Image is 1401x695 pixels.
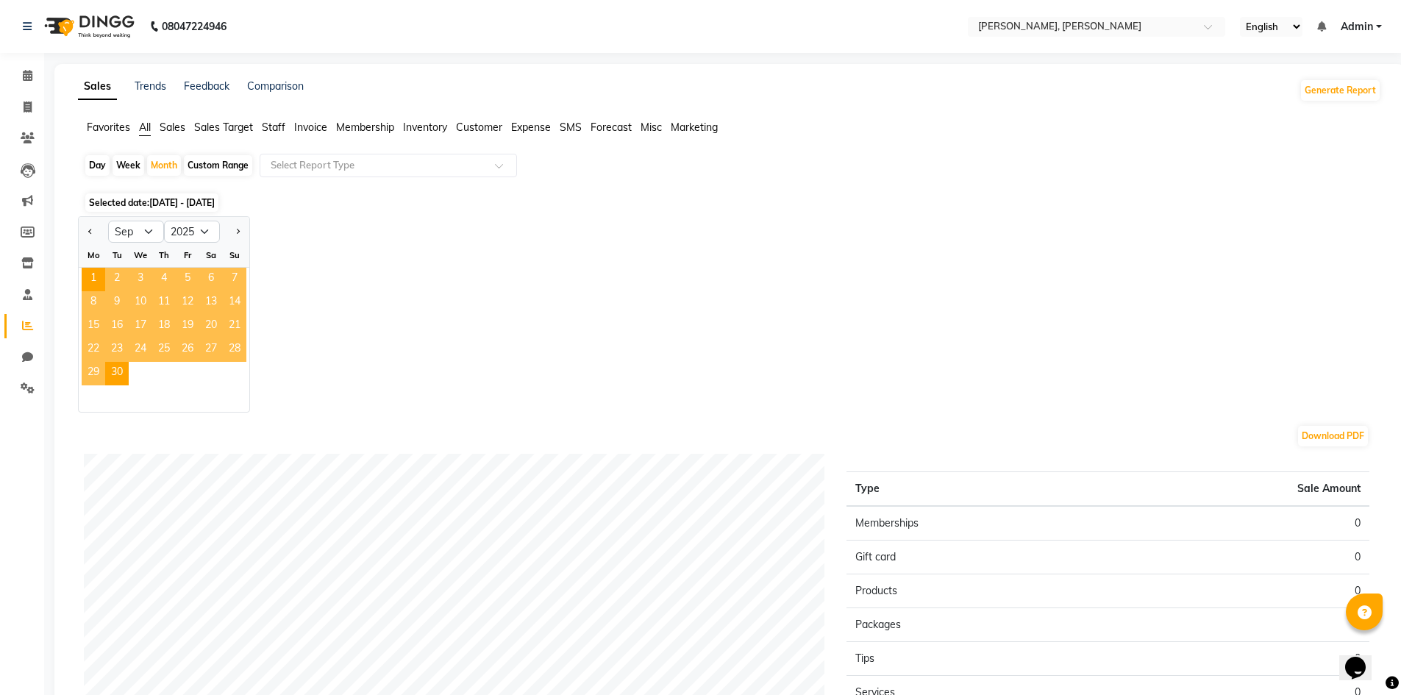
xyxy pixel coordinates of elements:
[336,121,394,134] span: Membership
[176,243,199,267] div: Fr
[223,291,246,315] span: 14
[176,291,199,315] span: 12
[82,243,105,267] div: Mo
[846,541,1108,574] td: Gift card
[147,155,181,176] div: Month
[152,243,176,267] div: Th
[247,79,304,93] a: Comparison
[85,220,96,243] button: Previous month
[176,338,199,362] div: Friday, September 26, 2025
[1108,472,1369,507] th: Sale Amount
[846,608,1108,642] td: Packages
[105,315,129,338] div: Tuesday, September 16, 2025
[176,291,199,315] div: Friday, September 12, 2025
[194,121,253,134] span: Sales Target
[129,338,152,362] div: Wednesday, September 24, 2025
[152,268,176,291] div: Thursday, September 4, 2025
[199,315,223,338] span: 20
[105,362,129,385] div: Tuesday, September 30, 2025
[152,338,176,362] div: Thursday, September 25, 2025
[223,315,246,338] span: 21
[456,121,502,134] span: Customer
[105,338,129,362] span: 23
[199,243,223,267] div: Sa
[152,291,176,315] div: Thursday, September 11, 2025
[176,268,199,291] div: Friday, September 5, 2025
[85,193,218,212] span: Selected date:
[113,155,144,176] div: Week
[82,315,105,338] div: Monday, September 15, 2025
[671,121,718,134] span: Marketing
[1339,636,1386,680] iframe: chat widget
[184,79,229,93] a: Feedback
[105,268,129,291] div: Tuesday, September 2, 2025
[152,315,176,338] div: Thursday, September 18, 2025
[846,472,1108,507] th: Type
[85,155,110,176] div: Day
[129,291,152,315] div: Wednesday, September 10, 2025
[82,362,105,385] span: 29
[1298,426,1368,446] button: Download PDF
[223,243,246,267] div: Su
[152,291,176,315] span: 11
[591,121,632,134] span: Forecast
[105,268,129,291] span: 2
[223,268,246,291] div: Sunday, September 7, 2025
[82,268,105,291] div: Monday, September 1, 2025
[223,338,246,362] div: Sunday, September 28, 2025
[846,642,1108,676] td: Tips
[1108,574,1369,608] td: 0
[160,121,185,134] span: Sales
[262,121,285,134] span: Staff
[403,121,447,134] span: Inventory
[1301,80,1380,101] button: Generate Report
[176,315,199,338] span: 19
[223,268,246,291] span: 7
[184,155,252,176] div: Custom Range
[1341,19,1373,35] span: Admin
[294,121,327,134] span: Invoice
[82,291,105,315] span: 8
[82,338,105,362] span: 22
[162,6,227,47] b: 08047224946
[199,268,223,291] div: Saturday, September 6, 2025
[82,338,105,362] div: Monday, September 22, 2025
[164,221,220,243] select: Select year
[152,315,176,338] span: 18
[129,268,152,291] div: Wednesday, September 3, 2025
[82,362,105,385] div: Monday, September 29, 2025
[232,220,243,243] button: Next month
[108,221,164,243] select: Select month
[129,338,152,362] span: 24
[511,121,551,134] span: Expense
[846,574,1108,608] td: Products
[129,243,152,267] div: We
[223,315,246,338] div: Sunday, September 21, 2025
[199,268,223,291] span: 6
[176,338,199,362] span: 26
[105,291,129,315] span: 9
[1108,608,1369,642] td: 0
[199,291,223,315] div: Saturday, September 13, 2025
[82,268,105,291] span: 1
[129,315,152,338] div: Wednesday, September 17, 2025
[199,291,223,315] span: 13
[82,291,105,315] div: Monday, September 8, 2025
[105,315,129,338] span: 16
[641,121,662,134] span: Misc
[152,268,176,291] span: 4
[1108,642,1369,676] td: 0
[149,197,215,208] span: [DATE] - [DATE]
[78,74,117,100] a: Sales
[105,362,129,385] span: 30
[105,338,129,362] div: Tuesday, September 23, 2025
[135,79,166,93] a: Trends
[152,338,176,362] span: 25
[139,121,151,134] span: All
[129,291,152,315] span: 10
[87,121,130,134] span: Favorites
[846,506,1108,541] td: Memberships
[129,315,152,338] span: 17
[176,268,199,291] span: 5
[105,243,129,267] div: Tu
